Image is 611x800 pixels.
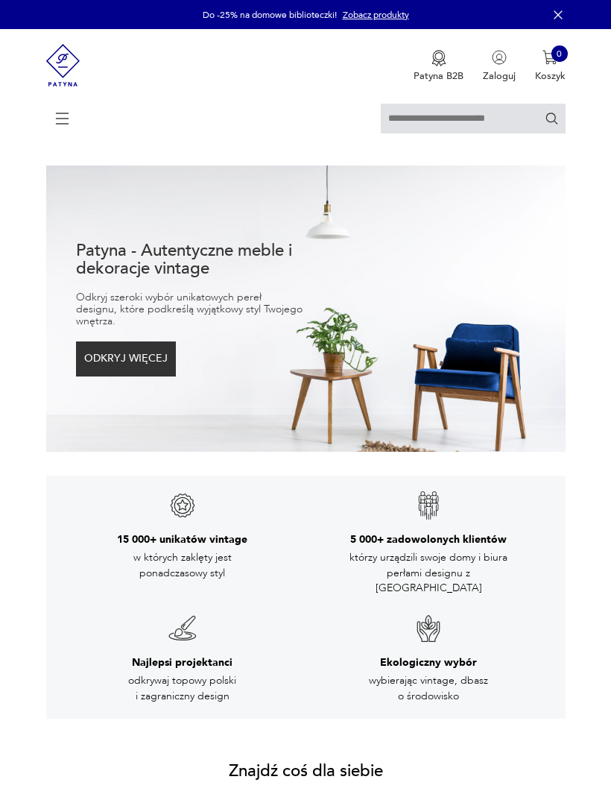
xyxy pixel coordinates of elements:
h1: Patyna - Autentyczne meble i dekoracje vintage [76,242,306,277]
img: Patyna - sklep z meblami i dekoracjami vintage [46,29,80,101]
button: 0Koszyk [535,50,566,83]
button: ODKRYJ WIĘCEJ [76,341,176,376]
img: Znak gwarancji jakości [168,614,197,643]
p: Zaloguj [483,69,516,83]
img: Ikona medalu [431,50,446,66]
img: Ikona koszyka [542,50,557,65]
button: Zaloguj [483,50,516,83]
a: Ikona medaluPatyna B2B [414,50,463,83]
img: Ikonka użytkownika [492,50,507,65]
a: Zobacz produkty [343,9,409,21]
a: ODKRYJ WIĘCEJ [76,356,176,364]
p: którzy urządzili swoje domy i biura perłami designu z [GEOGRAPHIC_DATA] [346,550,510,596]
p: Do -25% na domowe biblioteczki! [203,9,337,21]
h3: 15 000+ unikatów vintage [117,532,247,547]
h3: 5 000+ zadowolonych klientów [350,532,507,547]
p: wybierając vintage, dbasz o środowisko [346,673,510,704]
div: 0 [551,45,568,62]
p: Odkryj szeroki wybór unikatowych pereł designu, które podkreślą wyjątkowy styl Twojego wnętrza. [76,292,303,327]
button: Patyna B2B [414,50,463,83]
img: Znak gwarancji jakości [168,491,197,520]
h3: Najlepsi projektanci [132,655,232,670]
p: Patyna B2B [414,69,463,83]
p: odkrywaj topowy polski i zagraniczny design [101,673,265,704]
h2: Znajdź coś dla siebie [229,763,383,779]
p: Koszyk [535,69,566,83]
img: Znak gwarancji jakości [414,491,443,520]
img: Znak gwarancji jakości [414,614,443,643]
h3: Ekologiczny wybór [380,655,477,670]
p: w których zaklęty jest ponadczasowy styl [101,550,265,581]
button: Szukaj [545,111,559,125]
